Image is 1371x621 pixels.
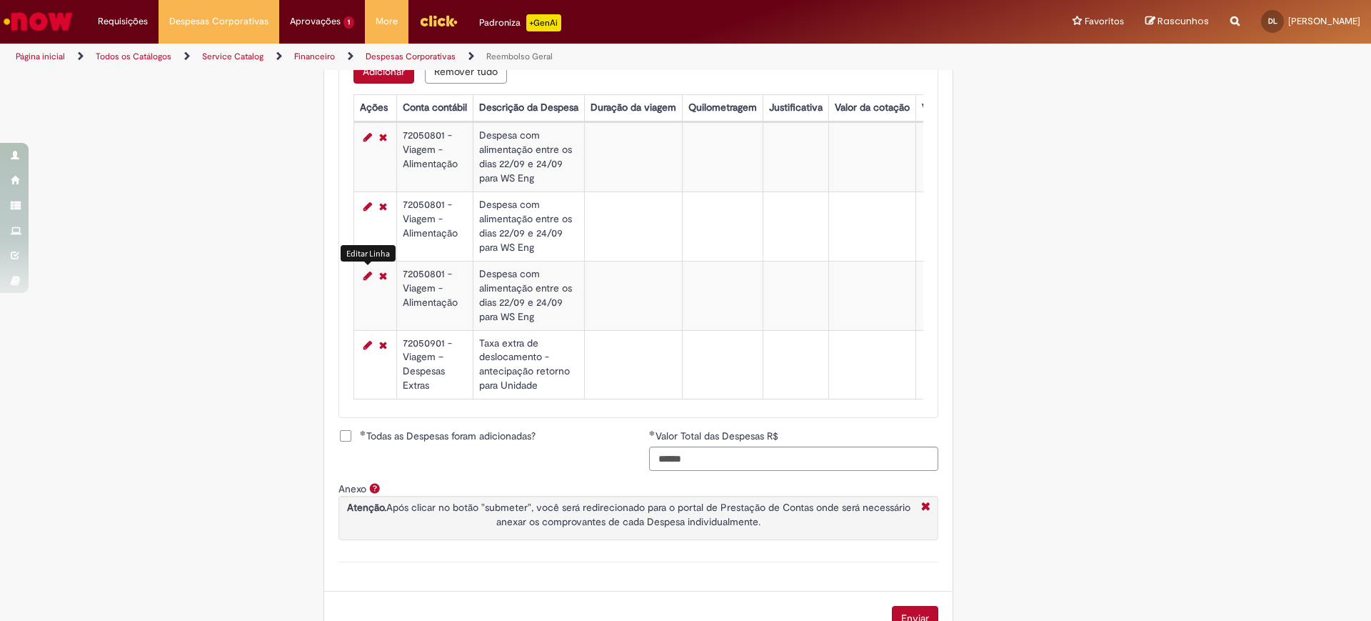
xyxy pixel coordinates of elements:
[473,330,584,399] td: Taxa extra de deslocamento - antecipação retorno para Unidade
[376,198,391,215] a: Remover linha 2
[376,129,391,146] a: Remover linha 1
[656,429,781,442] span: Valor Total das Despesas R$
[419,10,458,31] img: click_logo_yellow_360x200.png
[1,7,75,36] img: ServiceNow
[353,59,414,84] button: Add a row for Despesas de Reembolso Geral
[915,94,991,121] th: Valor por Litro
[360,337,376,354] a: Editar Linha 4
[396,261,473,330] td: 72050801 - Viagem - Alimentação
[98,14,148,29] span: Requisições
[425,59,507,84] button: Remove all rows for Despesas de Reembolso Geral
[341,245,396,262] div: Editar Linha
[479,14,561,31] div: Padroniza
[366,51,456,62] a: Despesas Corporativas
[294,51,335,62] a: Financeiro
[360,267,376,284] a: Editar Linha 3
[376,14,398,29] span: More
[763,94,828,121] th: Justificativa
[360,129,376,146] a: Editar Linha 1
[96,51,171,62] a: Todos os Catálogos
[16,51,65,62] a: Página inicial
[202,51,263,62] a: Service Catalog
[396,122,473,192] td: 72050801 - Viagem - Alimentação
[473,94,584,121] th: Descrição da Despesa
[1268,16,1277,26] span: DL
[1085,14,1124,29] span: Favoritos
[169,14,268,29] span: Despesas Corporativas
[682,94,763,121] th: Quilometragem
[649,430,656,436] span: Obrigatório Preenchido
[366,482,383,494] span: Ajuda para Anexo
[396,330,473,399] td: 72050901 - Viagem – Despesas Extras
[343,16,354,29] span: 1
[828,94,915,121] th: Valor da cotação
[360,198,376,215] a: Editar Linha 2
[1157,14,1209,28] span: Rascunhos
[396,192,473,261] td: 72050801 - Viagem - Alimentação
[473,192,584,261] td: Despesa com alimentação entre os dias 22/09 e 24/09 para WS Eng
[649,447,938,471] input: Valor Total das Despesas R$
[473,261,584,330] td: Despesa com alimentação entre os dias 22/09 e 24/09 para WS Eng
[353,94,396,121] th: Ações
[338,482,366,495] label: Anexo
[11,44,903,70] ul: Trilhas de página
[376,337,391,354] a: Remover linha 4
[473,122,584,192] td: Despesa com alimentação entre os dias 22/09 e 24/09 para WS Eng
[396,94,473,121] th: Conta contábil
[360,430,366,436] span: Obrigatório Preenchido
[486,51,553,62] a: Reembolso Geral
[1145,15,1209,29] a: Rascunhos
[347,501,386,514] strong: Atenção.
[376,267,391,284] a: Remover linha 3
[1288,15,1360,27] span: [PERSON_NAME]
[343,500,914,529] p: Após clicar no botão "submeter", você será redirecionado para o portal de Prestação de Contas ond...
[526,14,561,31] p: +GenAi
[918,500,934,515] i: Fechar More information Por anexo
[290,14,341,29] span: Aprovações
[360,429,536,443] span: Todas as Despesas foram adicionadas?
[584,94,682,121] th: Duração da viagem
